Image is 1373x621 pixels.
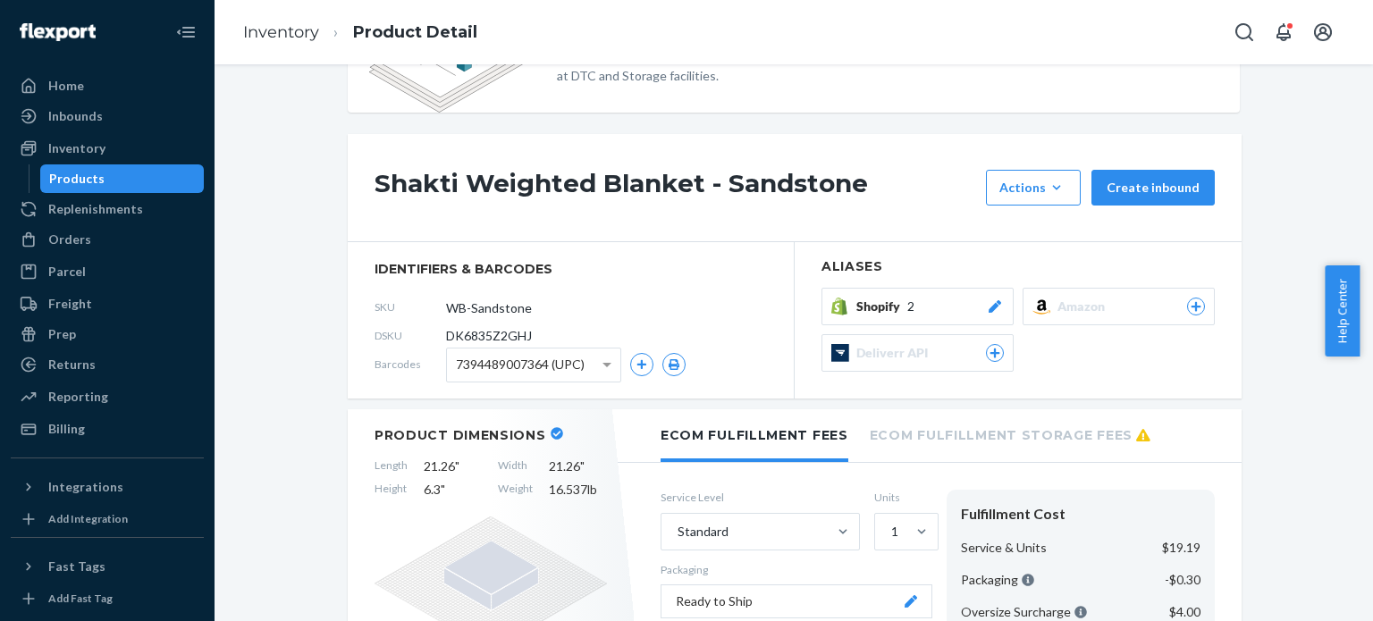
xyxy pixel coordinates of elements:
span: DK6835Z2GHJ [446,327,532,345]
h2: Aliases [821,260,1215,273]
span: 21.26 [424,457,482,475]
p: $19.19 [1162,539,1200,557]
h1: Shakti Weighted Blanket - Sandstone [375,170,977,206]
span: Amazon [1057,298,1112,315]
span: 2 [907,298,914,315]
span: 21.26 [549,457,607,475]
img: Flexport logo [20,23,96,41]
div: Fulfillment Cost [961,504,1200,524]
button: Help Center [1325,265,1360,357]
input: 1 [889,523,891,541]
span: DSKU [375,328,446,343]
a: Billing [11,415,204,443]
span: Deliverr API [856,344,935,362]
div: Reporting [48,388,108,406]
button: Fast Tags [11,552,204,581]
button: Shopify2 [821,288,1014,325]
div: Inbounds [48,107,103,125]
span: Width [498,457,533,475]
span: 16.537 lb [549,481,607,499]
div: Orders [48,231,91,248]
span: " [455,458,459,474]
div: Fast Tags [48,558,105,575]
a: Add Fast Tag [11,588,204,609]
div: Integrations [48,478,123,496]
div: Billing [48,420,85,438]
button: Create inbound [1091,170,1215,206]
a: Orders [11,225,204,254]
input: Standard [676,523,678,541]
span: Shopify [856,298,907,315]
span: Weight [498,481,533,499]
a: Inventory [243,22,319,42]
a: Freight [11,290,204,318]
button: Open Search Box [1226,14,1262,50]
ol: breadcrumbs [229,6,492,59]
div: Products [49,170,105,188]
span: 7394489007364 (UPC) [456,349,585,380]
a: Returns [11,350,204,379]
label: Service Level [661,490,860,505]
button: Amazon [1023,288,1215,325]
div: Actions [999,179,1067,197]
div: 1 [891,523,898,541]
div: Freight [48,295,92,313]
p: $4.00 [1169,603,1200,621]
button: Close Navigation [168,14,204,50]
h2: Product Dimensions [375,427,546,443]
label: Units [874,490,932,505]
a: Inventory [11,134,204,163]
a: Replenishments [11,195,204,223]
span: " [441,482,445,497]
span: SKU [375,299,446,315]
button: Deliverr API [821,334,1014,372]
div: Returns [48,356,96,373]
span: 6.3 [424,481,482,499]
a: Reporting [11,382,204,411]
button: Open account menu [1305,14,1341,50]
div: Inventory [48,139,105,157]
div: Add Fast Tag [48,591,113,606]
button: Ready to Ship [661,584,932,618]
div: Home [48,77,84,95]
li: Ecom Fulfillment Storage Fees [870,409,1150,458]
span: Barcodes [375,357,446,372]
a: Add Integration [11,508,204,530]
a: Parcel [11,257,204,286]
a: Product Detail [353,22,477,42]
div: Prep [48,325,76,343]
button: Open notifications [1266,14,1301,50]
div: Standard [678,523,729,541]
a: Inbounds [11,102,204,130]
span: " [580,458,585,474]
li: Ecom Fulfillment Fees [661,409,848,462]
span: Height [375,481,408,499]
button: Actions [986,170,1081,206]
a: Products [40,164,205,193]
div: Parcel [48,263,86,281]
p: Oversize Surcharge [961,603,1087,621]
a: Prep [11,320,204,348]
p: Packaging [661,562,932,577]
p: Packaging [961,571,1034,589]
p: -$0.30 [1165,571,1200,589]
span: Length [375,457,408,475]
a: Home [11,71,204,100]
button: Integrations [11,473,204,501]
span: identifiers & barcodes [375,260,767,278]
p: Service & Units [961,539,1047,557]
div: Replenishments [48,200,143,218]
p: You have early access to a new UI that provides detailed inventory breakdown for each SKU at DTC ... [557,49,1081,85]
button: Close [1195,46,1218,69]
div: Add Integration [48,511,128,526]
